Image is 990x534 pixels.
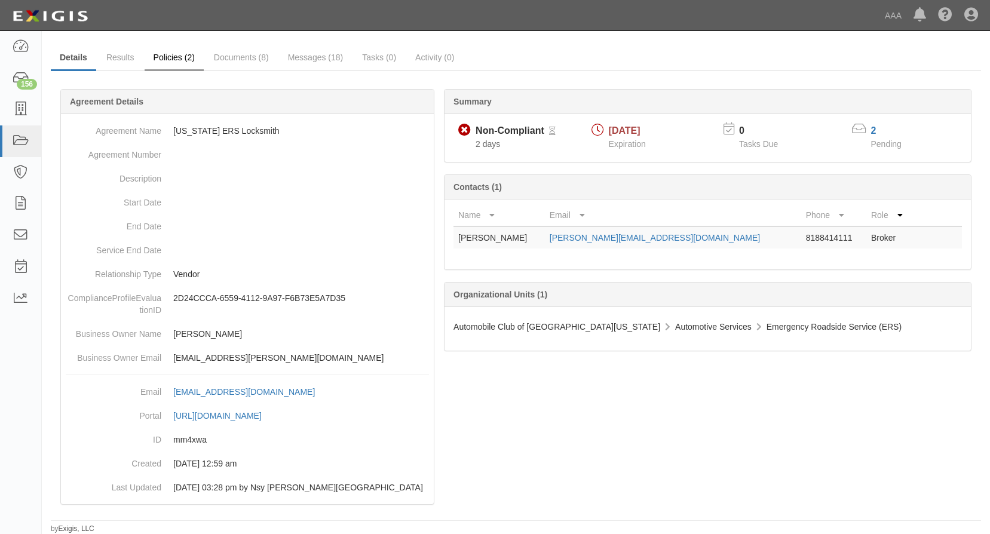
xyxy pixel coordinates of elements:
[801,226,866,248] td: 8188414111
[801,204,866,226] th: Phone
[205,45,278,69] a: Documents (8)
[609,125,640,136] span: [DATE]
[406,45,463,69] a: Activity (0)
[550,233,760,243] a: [PERSON_NAME][EMAIL_ADDRESS][DOMAIN_NAME]
[66,452,429,475] dd: [DATE] 12:59 am
[17,79,37,90] div: 156
[66,380,161,398] dt: Email
[549,127,556,136] i: Pending Review
[66,167,161,185] dt: Description
[66,322,161,340] dt: Business Owner Name
[173,328,429,340] p: [PERSON_NAME]
[871,125,876,136] a: 2
[66,262,161,280] dt: Relationship Type
[739,124,793,138] p: 0
[453,182,502,192] b: Contacts (1)
[66,475,161,493] dt: Last Updated
[66,404,161,422] dt: Portal
[66,262,429,286] dd: Vendor
[9,5,91,27] img: logo-5460c22ac91f19d4615b14bd174203de0afe785f0fc80cf4dbbc73dc1793850b.png
[866,204,914,226] th: Role
[66,452,161,469] dt: Created
[453,290,547,299] b: Organizational Units (1)
[353,45,405,69] a: Tasks (0)
[767,322,902,332] span: Emergency Roadside Service (ERS)
[453,226,545,248] td: [PERSON_NAME]
[458,124,471,137] i: Non-Compliant
[59,524,94,533] a: Exigis, LLC
[145,45,204,71] a: Policies (2)
[66,428,161,446] dt: ID
[51,524,94,534] small: by
[66,286,161,316] dt: ComplianceProfileEvaluationID
[51,45,96,71] a: Details
[97,45,143,69] a: Results
[545,204,801,226] th: Email
[66,143,161,161] dt: Agreement Number
[879,4,908,27] a: AAA
[66,428,429,452] dd: mm4xwa
[66,475,429,499] dd: [DATE] 03:28 pm by Nsy [PERSON_NAME][GEOGRAPHIC_DATA]
[609,139,646,149] span: Expiration
[66,214,161,232] dt: End Date
[871,139,902,149] span: Pending
[173,352,429,364] p: [EMAIL_ADDRESS][PERSON_NAME][DOMAIN_NAME]
[66,238,161,256] dt: Service End Date
[173,292,429,304] p: 2D24CCCA-6559-4112-9A97-F6B73E5A7D35
[476,124,544,138] div: Non-Compliant
[173,387,328,397] a: [EMAIL_ADDRESS][DOMAIN_NAME]
[739,139,778,149] span: Tasks Due
[866,226,914,248] td: Broker
[66,119,161,137] dt: Agreement Name
[66,119,429,143] dd: [US_STATE] ERS Locksmith
[279,45,353,69] a: Messages (18)
[675,322,752,332] span: Automotive Services
[453,204,545,226] th: Name
[70,97,143,106] b: Agreement Details
[453,322,660,332] span: Automobile Club of [GEOGRAPHIC_DATA][US_STATE]
[453,97,492,106] b: Summary
[938,8,952,23] i: Help Center - Complianz
[66,191,161,208] dt: Start Date
[173,411,275,421] a: [URL][DOMAIN_NAME]
[476,139,500,149] span: Since 09/03/2025
[66,346,161,364] dt: Business Owner Email
[173,386,315,398] div: [EMAIL_ADDRESS][DOMAIN_NAME]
